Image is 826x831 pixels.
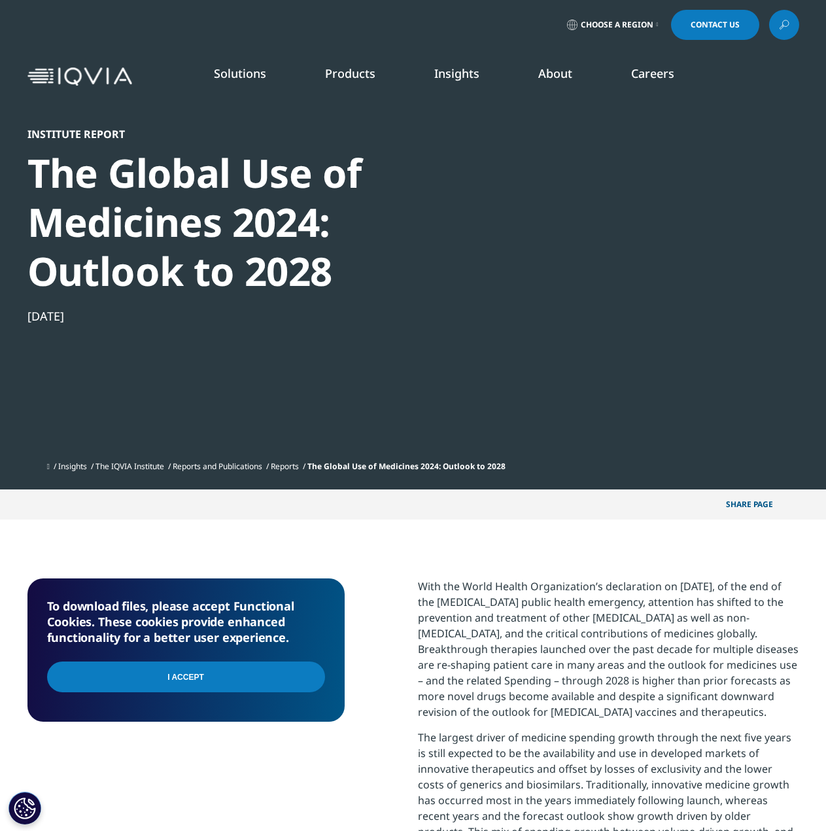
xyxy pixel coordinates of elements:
[9,792,41,824] button: Cookies Settings
[581,20,653,30] span: Choose a Region
[95,461,164,472] a: The IQVIA Institute
[27,128,476,141] div: Institute Report
[716,489,799,520] p: Share PAGE
[691,21,740,29] span: Contact Us
[137,46,799,107] nav: Primary
[58,461,87,472] a: Insights
[27,308,476,324] div: [DATE]
[27,149,476,296] div: The Global Use of Medicines 2024: Outlook to 2028
[716,489,799,520] button: Share PAGEShare PAGE
[671,10,759,40] a: Contact Us
[214,65,266,81] a: Solutions
[418,578,799,730] p: With the World Health Organization’s declaration on [DATE], of the end of the [MEDICAL_DATA] publ...
[325,65,375,81] a: Products
[173,461,262,472] a: Reports and Publications
[27,67,132,86] img: IQVIA Healthcare Information Technology and Pharma Clinical Research Company
[307,461,506,472] span: The Global Use of Medicines 2024: Outlook to 2028
[434,65,479,81] a: Insights
[538,65,572,81] a: About
[47,598,325,645] h5: To download files, please accept Functional Cookies. These cookies provide enhanced functionality...
[47,662,325,692] input: I Accept
[631,65,674,81] a: Careers
[271,461,299,472] a: Reports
